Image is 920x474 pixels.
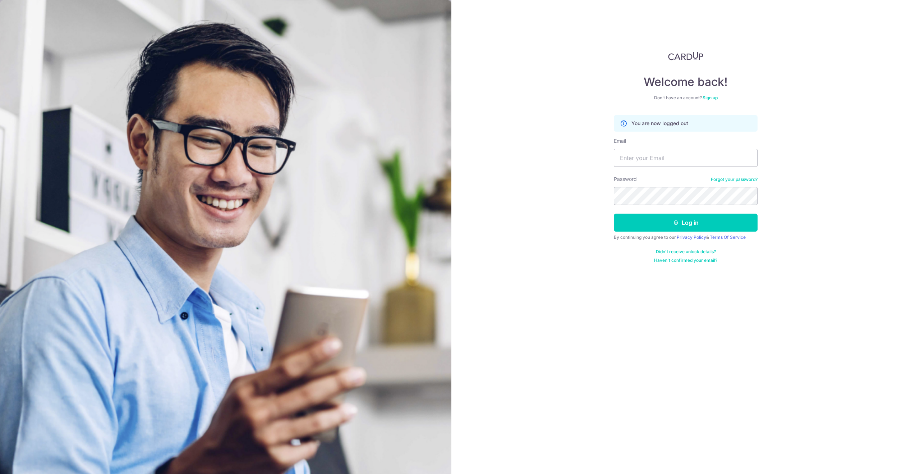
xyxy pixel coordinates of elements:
button: Log in [614,214,758,232]
a: Sign up [703,95,718,100]
input: Enter your Email [614,149,758,167]
h4: Welcome back! [614,75,758,89]
a: Forgot your password? [711,177,758,182]
a: Privacy Policy [677,234,706,240]
a: Haven't confirmed your email? [654,257,717,263]
a: Didn't receive unlock details? [656,249,716,255]
p: You are now logged out [631,120,688,127]
label: Password [614,176,637,183]
div: Don’t have an account? [614,95,758,101]
a: Terms Of Service [710,234,746,240]
img: CardUp Logo [668,52,703,60]
div: By continuing you agree to our & [614,234,758,240]
label: Email [614,137,626,145]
